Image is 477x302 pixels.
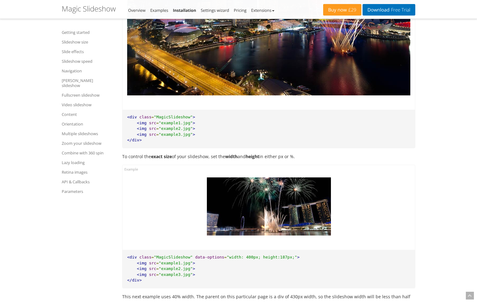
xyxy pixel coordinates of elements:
[62,5,116,13] h1: Magic Slideshow
[159,126,193,131] span: "example2.jpg"
[151,115,154,119] span: =
[156,132,159,137] span: =
[159,132,193,137] span: "example3.jpg"
[193,126,195,131] span: >
[137,121,146,125] span: <img
[62,91,114,99] a: Fullscreen slideshow
[62,48,114,55] a: Slide effects
[137,266,146,271] span: <img
[127,278,142,282] span: </div>
[227,255,297,259] span: "width: 400px; height:187px;"
[201,7,229,13] a: Settings wizard
[62,178,114,185] a: API & Callbacks
[127,255,137,259] span: <div
[149,126,156,131] span: src
[193,115,195,119] span: >
[62,57,114,65] a: Slideshow speed
[62,149,114,157] a: Combine with 360 spin
[154,255,193,259] span: "MagicSlideshow"
[154,115,193,119] span: "MagicSlideshow"
[127,138,142,142] span: </div>
[323,4,361,16] a: Buy now£29
[62,140,114,147] a: Zoom your slideshow
[137,126,146,131] span: <img
[156,121,159,125] span: =
[156,266,159,271] span: =
[173,7,196,13] a: Installation
[62,130,114,137] a: Multiple slideshows
[149,272,156,277] span: src
[62,111,114,118] a: Content
[347,7,356,12] span: £29
[151,153,172,159] strong: exact size
[149,132,156,137] span: src
[193,266,195,271] span: >
[156,272,159,277] span: =
[156,261,159,265] span: =
[225,153,238,159] strong: width
[234,7,247,13] a: Pricing
[297,255,300,259] span: >
[149,121,156,125] span: src
[246,153,259,159] strong: height
[137,261,146,265] span: <img
[149,266,156,271] span: src
[150,7,168,13] a: Examples
[62,77,114,89] a: [PERSON_NAME] slideshow
[62,120,114,128] a: Orientation
[224,255,227,259] span: =
[137,272,146,277] span: <img
[149,261,156,265] span: src
[159,261,193,265] span: "example1.jpg"
[251,7,274,13] a: Extensions
[193,261,195,265] span: >
[62,67,114,75] a: Navigation
[137,132,146,137] span: <img
[156,126,159,131] span: =
[62,159,114,166] a: Lazy loading
[62,168,114,176] a: Retina images
[151,255,154,259] span: =
[139,255,151,259] span: class
[62,101,114,108] a: Video slideshow
[195,255,224,259] span: data-options
[62,188,114,195] a: Parameters
[390,7,410,12] span: Free Trial
[193,132,195,137] span: >
[122,153,415,160] p: To control the of your slideshow, set the and in either px or %.
[193,121,195,125] span: >
[159,266,193,271] span: "example2.jpg"
[62,38,114,46] a: Slideshow size
[159,272,193,277] span: "example3.jpg"
[127,115,137,119] span: <div
[193,272,195,277] span: >
[139,115,151,119] span: class
[128,7,145,13] a: Overview
[62,29,114,36] a: Getting started
[363,4,415,16] a: DownloadFree Trial
[159,121,193,125] span: "example1.jpg"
